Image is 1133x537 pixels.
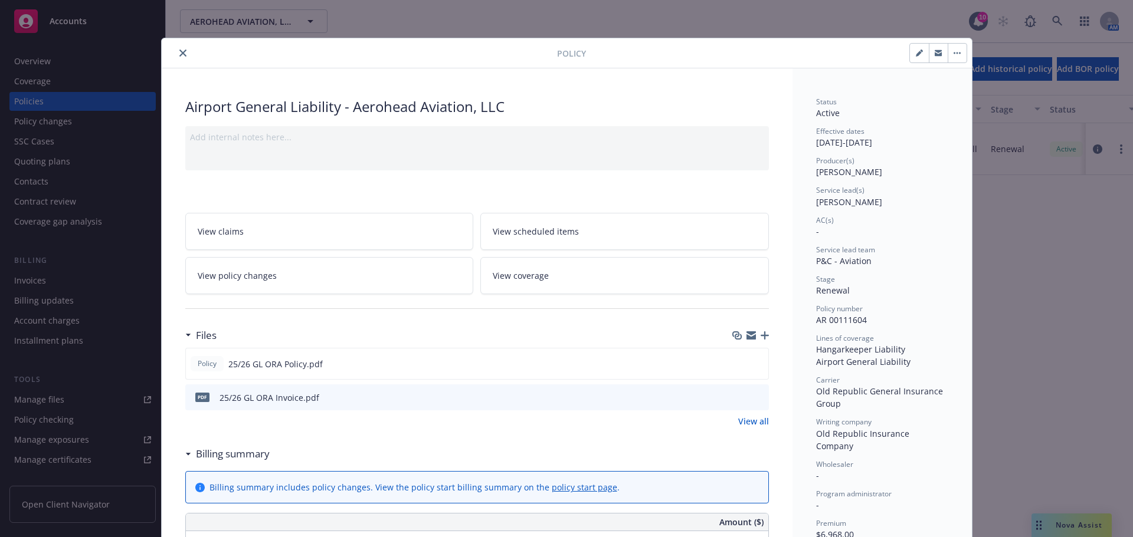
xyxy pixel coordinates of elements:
span: [PERSON_NAME] [816,196,882,207]
div: Files [185,328,217,343]
span: - [816,470,819,481]
span: Program administrator [816,489,892,499]
span: View scheduled items [493,225,579,238]
span: Status [816,97,837,107]
a: View claims [185,213,474,250]
h3: Billing summary [196,446,270,462]
button: close [176,46,190,60]
span: pdf [195,393,209,401]
a: View all [738,415,769,427]
span: Old Republic Insurance Company [816,428,912,452]
span: Writing company [816,417,872,427]
span: Wholesaler [816,459,853,469]
div: 25/26 GL ORA Invoice.pdf [220,391,319,404]
button: preview file [753,358,764,370]
span: 25/26 GL ORA Policy.pdf [228,358,323,370]
span: Premium [816,518,846,528]
span: AC(s) [816,215,834,225]
span: View policy changes [198,269,277,282]
span: Lines of coverage [816,333,874,343]
span: Service lead team [816,245,875,255]
span: Stage [816,274,835,284]
span: - [816,226,819,237]
span: [PERSON_NAME] [816,166,882,177]
span: Effective dates [816,126,865,136]
div: Airport General Liability [816,355,948,368]
a: policy start page [552,482,617,493]
h3: Files [196,328,217,343]
span: View claims [198,225,244,238]
button: download file [735,391,744,404]
span: AR 00111604 [816,314,867,325]
span: Renewal [816,285,850,296]
div: Hangarkeeper Liability [816,343,948,355]
div: Airport General Liability - Aerohead Aviation, LLC [185,97,769,117]
span: Service lead(s) [816,185,865,195]
span: Policy number [816,304,863,314]
span: Policy [195,358,219,369]
span: - [816,499,819,510]
span: Policy [557,47,586,60]
span: Producer(s) [816,156,854,166]
button: download file [734,358,744,370]
a: View coverage [480,257,769,294]
div: Add internal notes here... [190,131,764,143]
button: preview file [754,391,764,404]
a: View scheduled items [480,213,769,250]
a: View policy changes [185,257,474,294]
span: Old Republic General Insurance Group [816,386,945,409]
div: [DATE] - [DATE] [816,126,948,149]
span: Amount ($) [719,516,764,528]
span: Carrier [816,375,840,385]
span: View coverage [493,269,549,282]
span: P&C - Aviation [816,255,872,266]
div: Billing summary [185,446,270,462]
span: Active [816,107,840,118]
div: Billing summary includes policy changes. View the policy start billing summary on the . [209,481,620,493]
